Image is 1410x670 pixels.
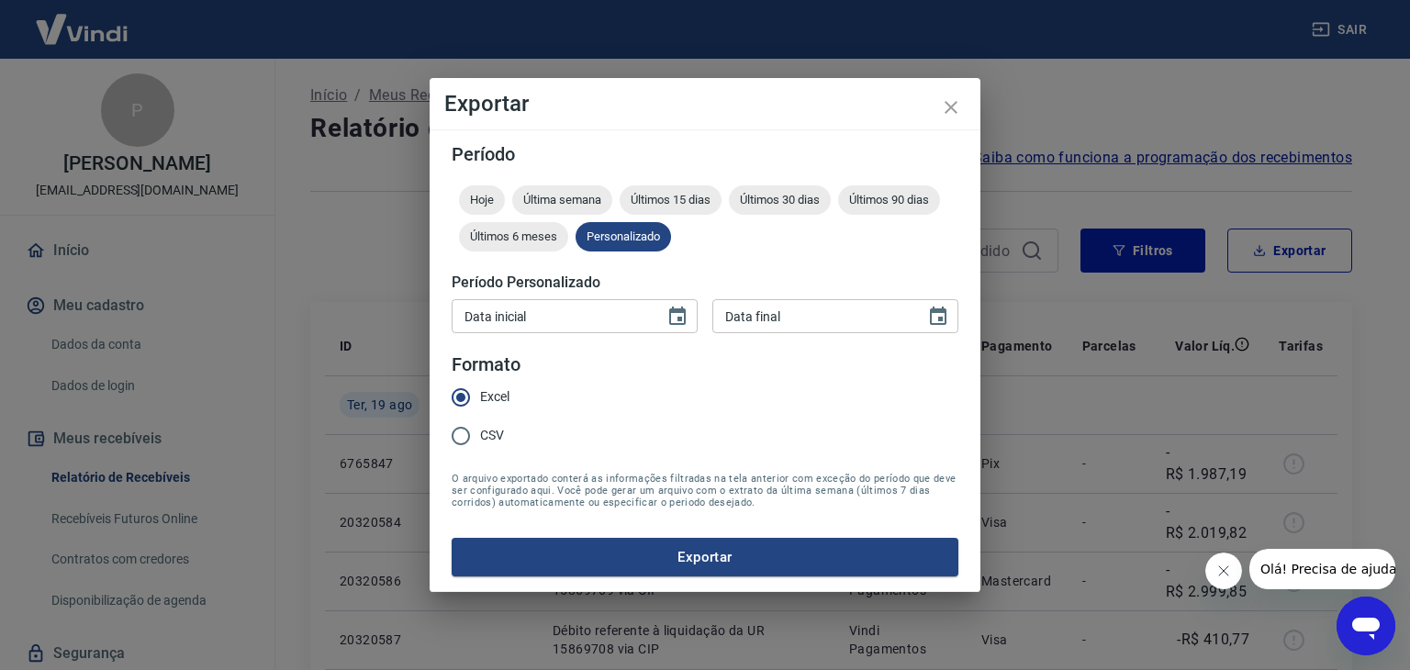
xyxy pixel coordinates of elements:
button: Choose date [659,298,696,335]
button: Choose date [920,298,957,335]
h5: Período Personalizado [452,274,958,292]
span: Últimos 30 dias [729,193,831,207]
span: Últimos 6 meses [459,229,568,243]
div: Últimos 90 dias [838,185,940,215]
input: DD/MM/YYYY [452,299,652,333]
input: DD/MM/YYYY [712,299,912,333]
span: Olá! Precisa de ajuda? [11,13,154,28]
div: Personalizado [576,222,671,251]
button: close [929,85,973,129]
div: Últimos 30 dias [729,185,831,215]
iframe: Fechar mensagem [1205,553,1242,589]
span: Últimos 90 dias [838,193,940,207]
div: Últimos 15 dias [620,185,722,215]
h4: Exportar [444,93,966,115]
div: Hoje [459,185,505,215]
span: Últimos 15 dias [620,193,722,207]
span: Excel [480,387,509,407]
span: Hoje [459,193,505,207]
legend: Formato [452,352,520,378]
span: CSV [480,426,504,445]
div: Última semana [512,185,612,215]
iframe: Botão para abrir a janela de mensagens [1337,597,1395,655]
button: Exportar [452,538,958,576]
h5: Período [452,145,958,163]
div: Últimos 6 meses [459,222,568,251]
span: Última semana [512,193,612,207]
iframe: Mensagem da empresa [1249,549,1395,589]
span: O arquivo exportado conterá as informações filtradas na tela anterior com exceção do período que ... [452,473,958,508]
span: Personalizado [576,229,671,243]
